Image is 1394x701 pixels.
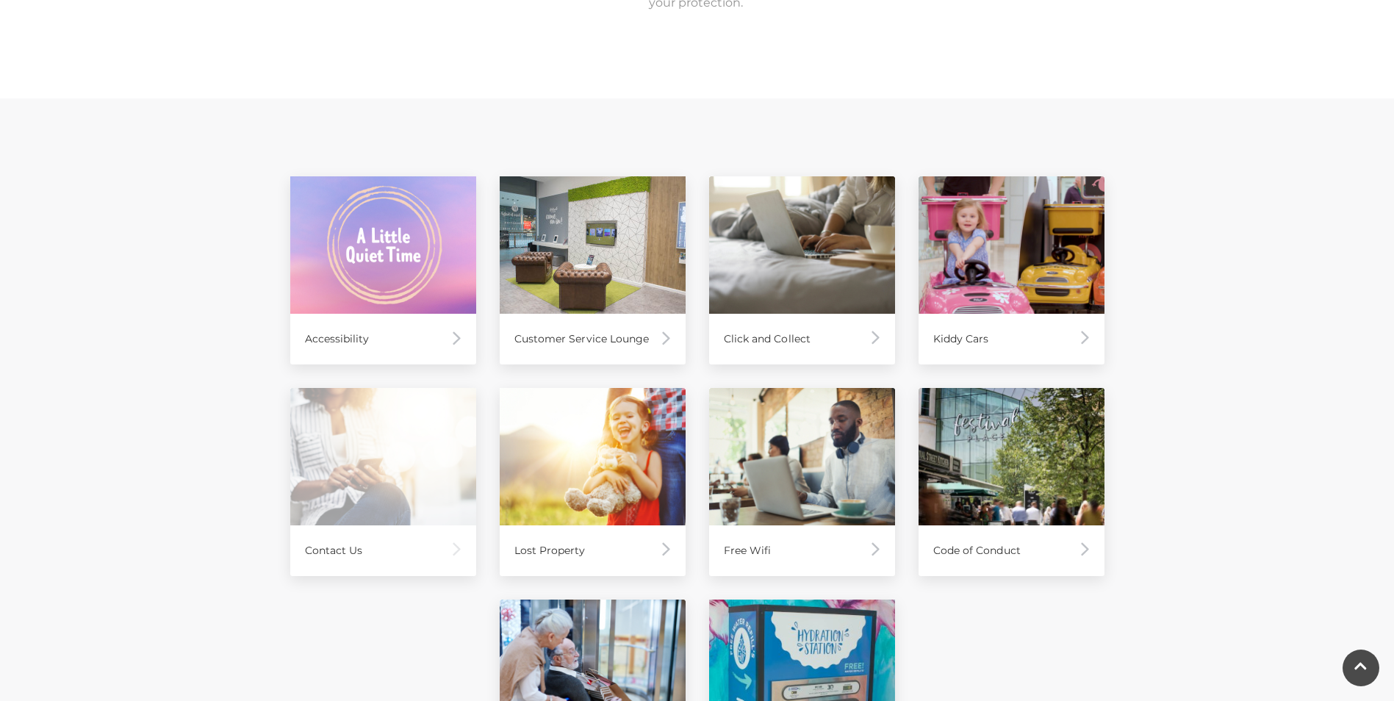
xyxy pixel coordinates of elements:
[290,388,476,576] a: Contact Us
[919,314,1104,364] div: Kiddy Cars
[500,314,686,364] div: Customer Service Lounge
[709,176,895,364] a: Click and Collect
[709,314,895,364] div: Click and Collect
[500,388,686,576] a: Lost Property
[709,388,895,576] a: Free Wifi
[709,525,895,576] div: Free Wifi
[500,176,686,364] a: Customer Service Lounge
[500,525,686,576] div: Lost Property
[919,176,1104,364] a: Kiddy Cars
[290,176,476,364] a: Accessibility
[290,314,476,364] div: Accessibility
[919,525,1104,576] div: Code of Conduct
[290,525,476,576] div: Contact Us
[919,388,1104,576] a: Code of Conduct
